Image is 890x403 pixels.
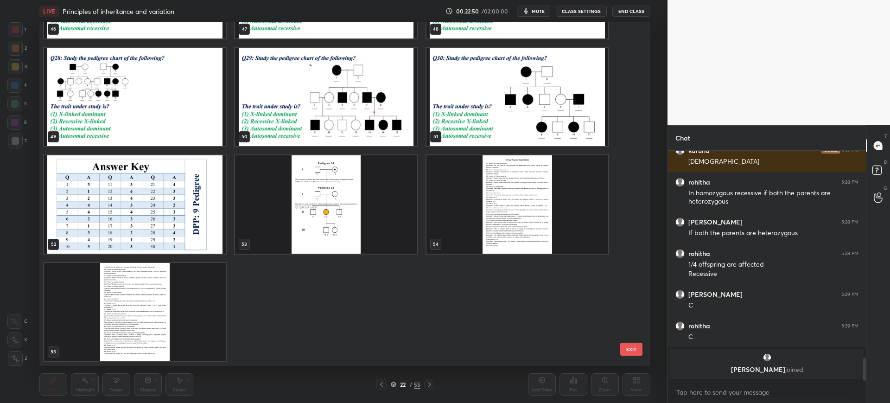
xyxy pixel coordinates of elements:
[532,8,545,14] span: mute
[44,263,226,361] img: 1759838133WXTKAR.pdf
[841,251,858,256] div: 5:28 PM
[7,96,27,111] div: 5
[676,366,858,373] p: [PERSON_NAME]
[688,218,743,226] h6: [PERSON_NAME]
[39,6,59,17] div: LIVE
[517,6,550,17] button: mute
[688,260,858,269] div: 1/4 offspring are affected
[688,269,858,279] div: Recessive
[7,333,27,347] div: X
[688,290,743,299] h6: [PERSON_NAME]
[688,189,858,206] div: In homozygous recessive if both the parents are heterozygous
[842,148,858,154] div: 5:27 PM
[841,292,858,297] div: 5:29 PM
[556,6,607,17] button: CLASS SETTINGS
[841,323,858,329] div: 5:29 PM
[884,159,887,166] p: D
[688,333,858,342] div: C
[426,48,608,146] img: 17598384382W9XG8.pdf
[688,301,858,310] div: C
[821,148,840,154] img: iconic-dark.1390631f.png
[668,151,866,381] div: grid
[688,157,858,166] div: [DEMOGRAPHIC_DATA]
[688,322,710,330] h6: rohitha
[620,343,642,356] button: EXIT
[426,155,608,254] img: 1759838133WXTKAR.pdf
[8,41,27,56] div: 2
[398,382,407,387] div: 22
[688,178,710,186] h6: rohitha
[8,59,27,74] div: 3
[8,351,27,366] div: Z
[884,133,887,140] p: T
[688,249,710,258] h6: rohitha
[884,185,887,192] p: G
[44,48,226,146] img: 17598384382W9XG8.pdf
[675,217,685,227] img: default.png
[7,115,27,130] div: 6
[7,78,27,93] div: 4
[7,314,27,329] div: C
[8,134,27,148] div: 7
[785,365,803,374] span: joined
[675,290,685,299] img: default.png
[841,219,858,225] div: 5:28 PM
[612,6,650,17] button: End Class
[235,155,417,254] img: 1759838133WXTKAR.pdf
[841,179,858,185] div: 5:28 PM
[235,48,417,146] img: 17598384382W9XG8.pdf
[688,147,710,155] h6: karuna
[409,382,412,387] div: /
[44,155,226,254] img: 17598384382W9XG8.pdf
[63,7,174,16] h4: Principles of inheritance and variation
[668,126,698,150] p: Chat
[763,353,772,362] img: default.png
[675,146,685,155] img: default.png
[675,249,685,258] img: default.png
[675,321,685,331] img: default.png
[414,380,420,389] div: 55
[688,229,858,238] div: If both the parents are heterozygous
[8,22,26,37] div: 1
[675,178,685,187] img: default.png
[39,22,634,366] div: grid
